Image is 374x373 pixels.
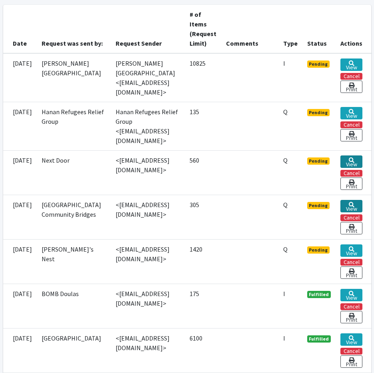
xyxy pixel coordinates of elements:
span: Pending [307,157,330,165]
td: <[EMAIL_ADDRESS][DOMAIN_NAME]> [111,328,185,373]
th: # of Items (Request Limit) [185,5,221,53]
abbr: Quantity [283,245,288,253]
abbr: Individual [283,290,285,298]
button: Cancel [340,170,362,177]
button: Cancel [340,121,362,128]
th: Status [302,5,336,53]
a: Print [340,355,362,368]
th: Actions [336,5,372,53]
td: Next Door [37,150,111,195]
td: BOMB Doulas [37,284,111,328]
span: Pending [307,60,330,68]
td: [PERSON_NAME]'s Nest [37,239,111,284]
td: [DATE] [3,102,37,150]
button: Cancel [340,259,362,266]
button: Cancel [340,348,362,355]
td: 1420 [185,239,221,284]
td: 10825 [185,53,221,102]
abbr: Individual [283,334,285,342]
td: [PERSON_NAME][GEOGRAPHIC_DATA] [37,53,111,102]
a: Print [340,81,362,93]
td: Hanan Refugees Relief Group [37,102,111,150]
a: View [340,289,362,301]
td: 135 [185,102,221,150]
td: [DATE] [3,150,37,195]
span: Pending [307,246,330,254]
span: Pending [307,202,330,209]
a: View [340,200,362,212]
a: Print [340,129,362,141]
span: Fulfilled [307,291,331,298]
button: Cancel [340,303,362,310]
a: Print [340,222,362,234]
abbr: Quantity [283,156,288,164]
td: <[EMAIL_ADDRESS][DOMAIN_NAME]> [111,150,185,195]
th: Request was sent by: [37,5,111,53]
span: Fulfilled [307,335,331,343]
a: Print [340,177,362,190]
th: Type [278,5,302,53]
th: Comments [221,5,278,53]
td: [GEOGRAPHIC_DATA] Community Bridges [37,195,111,239]
span: Pending [307,109,330,116]
td: 305 [185,195,221,239]
button: Cancel [340,73,362,80]
th: Date [3,5,37,53]
td: <[EMAIL_ADDRESS][DOMAIN_NAME]> [111,239,185,284]
a: View [340,333,362,346]
abbr: Quantity [283,108,288,116]
abbr: Individual [283,59,285,67]
td: 560 [185,150,221,195]
a: Print [340,266,362,279]
a: View [340,244,362,257]
th: Request Sender [111,5,185,53]
td: [PERSON_NAME][GEOGRAPHIC_DATA] <[EMAIL_ADDRESS][DOMAIN_NAME]> [111,53,185,102]
td: [DATE] [3,195,37,239]
td: 175 [185,284,221,328]
td: [GEOGRAPHIC_DATA] [37,328,111,373]
td: <[EMAIL_ADDRESS][DOMAIN_NAME]> [111,284,185,328]
abbr: Quantity [283,201,288,209]
a: Print [340,311,362,323]
td: Hanan Refugees Relief Group <[EMAIL_ADDRESS][DOMAIN_NAME]> [111,102,185,150]
td: [DATE] [3,53,37,102]
td: [DATE] [3,328,37,373]
a: View [340,58,362,71]
a: View [340,107,362,119]
a: View [340,155,362,168]
td: <[EMAIL_ADDRESS][DOMAIN_NAME]> [111,195,185,239]
td: 6100 [185,328,221,373]
td: [DATE] [3,239,37,284]
button: Cancel [340,214,362,221]
td: [DATE] [3,284,37,328]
